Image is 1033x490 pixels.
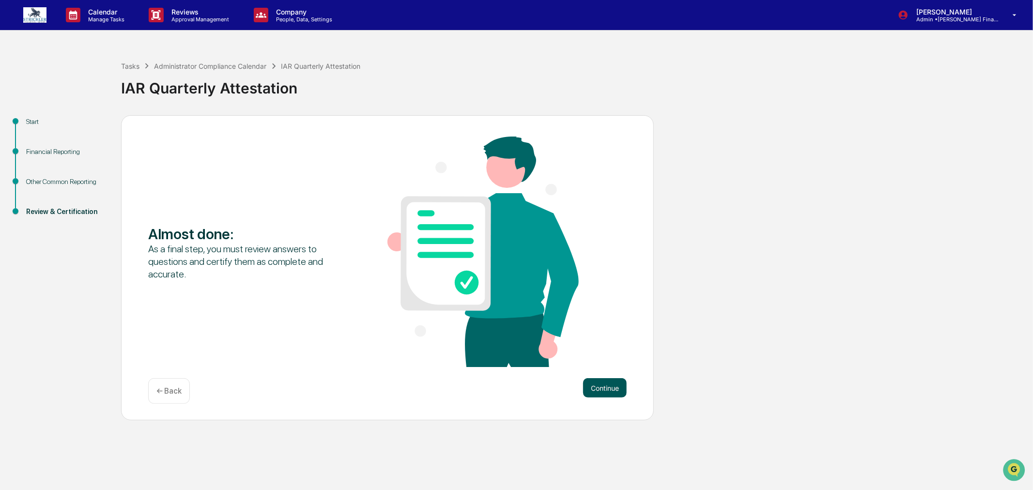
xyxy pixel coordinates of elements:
[10,82,176,98] p: How can we help?
[1002,458,1028,484] iframe: Open customer support
[121,62,139,70] div: Tasks
[70,185,78,193] div: 🗄️
[387,137,579,367] img: Almost done
[154,62,266,70] div: Administrator Compliance Calendar
[10,136,27,153] img: 1746055101610-c473b297-6a78-478c-a979-82029cc54cd1
[10,203,17,211] div: 🔎
[10,53,29,73] img: Greenboard
[80,184,120,194] span: Attestations
[26,147,106,157] div: Financial Reporting
[33,146,123,153] div: We're available if you need us!
[909,8,999,16] p: [PERSON_NAME]
[156,386,182,396] p: ← Back
[268,16,337,23] p: People, Data, Settings
[268,8,337,16] p: Company
[66,180,124,198] a: 🗄️Attestations
[165,139,176,151] button: Start new chat
[26,117,106,127] div: Start
[19,202,61,212] span: Data Lookup
[164,8,234,16] p: Reviews
[68,226,117,233] a: Powered byPylon
[6,199,65,216] a: 🔎Data Lookup
[164,16,234,23] p: Approval Management
[909,16,999,23] p: Admin • [PERSON_NAME] Financial Group
[583,378,627,398] button: Continue
[148,225,339,243] div: Almost done :
[80,16,129,23] p: Manage Tasks
[10,185,17,193] div: 🖐️
[23,7,46,23] img: logo
[26,177,106,187] div: Other Common Reporting
[96,226,117,233] span: Pylon
[33,136,159,146] div: Start new chat
[281,62,361,70] div: IAR Quarterly Attestation
[26,207,106,217] div: Review & Certification
[121,72,1028,97] div: IAR Quarterly Attestation
[6,180,66,198] a: 🖐️Preclearance
[148,243,339,280] div: As a final step, you must review answers to questions and certify them as complete and accurate.
[19,184,62,194] span: Preclearance
[80,8,129,16] p: Calendar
